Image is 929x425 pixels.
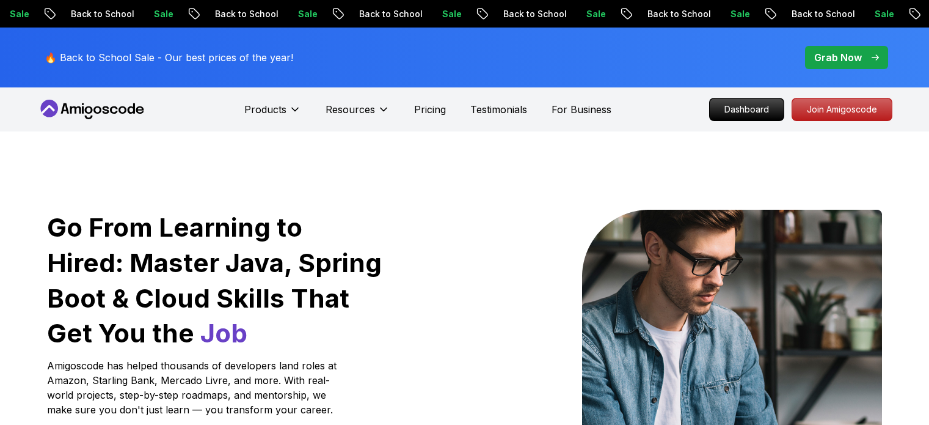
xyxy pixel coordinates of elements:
a: Pricing [414,102,446,117]
p: Back to School [200,8,283,20]
p: Sale [427,8,466,20]
p: Amigoscode has helped thousands of developers land roles at Amazon, Starling Bank, Mercado Livre,... [47,358,340,417]
p: Back to School [56,8,139,20]
p: Products [244,102,286,117]
p: Dashboard [710,98,784,120]
a: Join Amigoscode [792,98,892,121]
p: Sale [139,8,178,20]
p: Sale [715,8,754,20]
button: Products [244,102,301,127]
p: 🔥 Back to School Sale - Our best prices of the year! [45,50,293,65]
p: Sale [283,8,322,20]
p: Back to School [488,8,571,20]
p: Sale [859,8,898,20]
p: Back to School [344,8,427,20]
a: For Business [552,102,611,117]
p: Join Amigoscode [792,98,892,120]
p: Grab Now [814,50,862,65]
span: Job [200,317,247,349]
p: Resources [326,102,375,117]
button: Resources [326,102,390,127]
h1: Go From Learning to Hired: Master Java, Spring Boot & Cloud Skills That Get You the [47,210,384,351]
p: Back to School [776,8,859,20]
a: Dashboard [709,98,784,121]
p: Back to School [632,8,715,20]
p: Sale [571,8,610,20]
a: Testimonials [470,102,527,117]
